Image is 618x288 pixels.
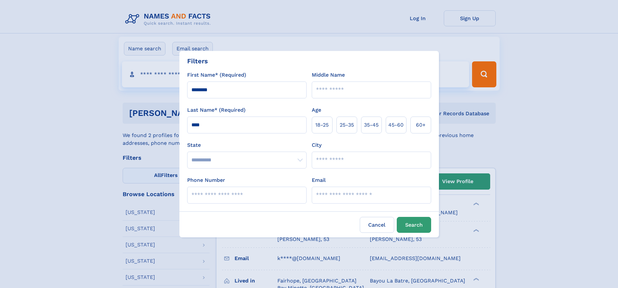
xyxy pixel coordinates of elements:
[187,141,307,149] label: State
[397,217,431,233] button: Search
[187,56,208,66] div: Filters
[312,141,321,149] label: City
[364,121,379,129] span: 35‑45
[312,176,326,184] label: Email
[312,106,321,114] label: Age
[187,176,225,184] label: Phone Number
[312,71,345,79] label: Middle Name
[315,121,329,129] span: 18‑25
[340,121,354,129] span: 25‑35
[187,106,246,114] label: Last Name* (Required)
[187,71,246,79] label: First Name* (Required)
[388,121,404,129] span: 45‑60
[416,121,426,129] span: 60+
[360,217,394,233] label: Cancel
